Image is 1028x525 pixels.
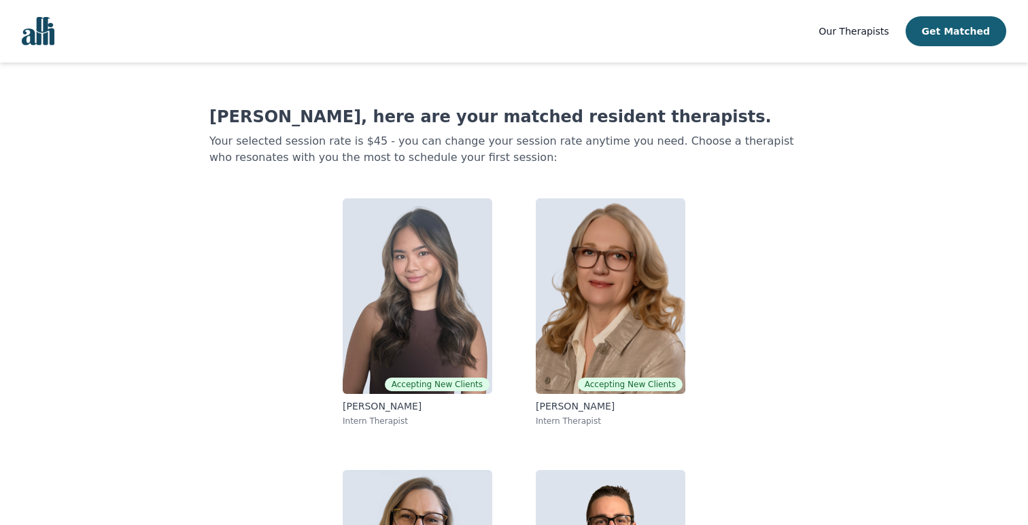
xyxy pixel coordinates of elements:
a: Noreen Clare TibudanAccepting New Clients[PERSON_NAME]Intern Therapist [332,187,503,437]
p: Intern Therapist [536,416,685,427]
img: Noreen Clare Tibudan [343,198,492,394]
a: Our Therapists [819,23,889,39]
img: Siobhan Chandler [536,198,685,394]
span: Accepting New Clients [385,378,490,391]
p: [PERSON_NAME] [343,399,492,413]
h1: [PERSON_NAME], here are your matched resident therapists. [209,106,819,128]
span: Accepting New Clients [578,378,683,391]
p: Your selected session rate is $45 - you can change your session rate anytime you need. Choose a t... [209,133,819,166]
span: Our Therapists [819,26,889,37]
img: alli logo [22,17,54,46]
p: [PERSON_NAME] [536,399,685,413]
button: Get Matched [906,16,1006,46]
p: Intern Therapist [343,416,492,427]
a: Siobhan ChandlerAccepting New Clients[PERSON_NAME]Intern Therapist [525,187,696,437]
